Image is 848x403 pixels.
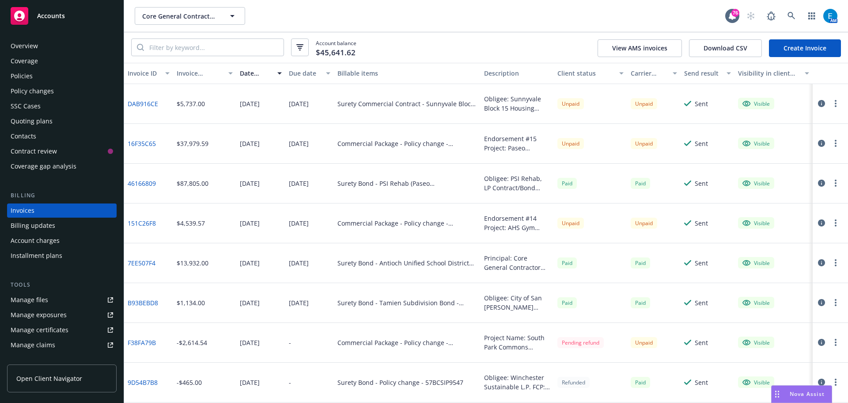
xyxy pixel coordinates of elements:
a: 9D54B7B8 [128,378,158,387]
a: Manage files [7,293,117,307]
div: Client status [557,69,614,78]
button: Date issued [236,63,285,84]
span: Paid [557,178,577,189]
div: Coverage [11,54,38,68]
div: Visible [742,219,770,227]
div: $5,737.00 [177,99,205,108]
div: Commercial Package - Policy change - CC2201907 [337,139,477,148]
div: Principal: Core General Contractor Inc., dba Core Builders Obligee: Antioch Unified School Distri... [484,253,550,272]
div: SSC Cases [11,99,41,113]
button: Due date [285,63,334,84]
div: Overview [11,39,38,53]
a: DAB916CE [128,99,158,108]
a: Policy changes [7,84,117,98]
div: Unpaid [631,138,657,149]
div: 76 [731,9,739,17]
div: Sent [695,139,708,148]
div: Surety Bond - Antioch Unified School District ([GEOGRAPHIC_DATA]) - Performance and Payment Bond ... [337,258,477,268]
div: Sent [695,298,708,307]
div: Commercial Package - Policy change - CC2201907 [337,219,477,228]
div: Billing [7,191,117,200]
a: Contract review [7,144,117,158]
div: Surety Commercial Contract - Sunnyvale Block 15 Boiler Room Retrofit - 57BCSIY6839 [337,99,477,108]
div: $37,979.59 [177,139,208,148]
div: Contract review [11,144,57,158]
a: Start snowing [742,7,760,25]
div: [DATE] [240,139,260,148]
div: Endorsement #14 Project: AHS Gym Upgrades Project #2025-2011 Estimated Total Project Value: $1,57... [484,214,550,232]
div: Unpaid [631,337,657,348]
div: Unpaid [557,98,584,109]
div: [DATE] [289,219,309,228]
a: Manage BORs [7,353,117,367]
a: Overview [7,39,117,53]
div: Installment plans [11,249,62,263]
div: Paid [631,178,650,189]
div: Visible [742,299,770,307]
div: Sent [695,378,708,387]
a: Coverage [7,54,117,68]
div: [DATE] [240,338,260,347]
div: Visible [742,139,770,147]
button: Carrier status [627,63,681,84]
div: Invoices [11,203,34,218]
div: Visible [742,378,770,386]
span: $45,641.62 [316,47,356,58]
div: Refunded [557,377,590,388]
button: Invoice amount [173,63,237,84]
button: Client status [554,63,627,84]
div: Paid [557,297,577,308]
span: Manage exposures [7,308,117,322]
div: Due date [289,69,321,78]
div: Send result [684,69,721,78]
div: Policies [11,69,33,83]
div: -$465.00 [177,378,202,387]
div: - [289,378,291,387]
img: photo [823,9,837,23]
div: Manage certificates [11,323,68,337]
div: [DATE] [240,99,260,108]
div: Sent [695,99,708,108]
div: [DATE] [289,258,309,268]
div: Manage files [11,293,48,307]
div: Invoice amount [177,69,223,78]
span: Paid [631,257,650,269]
input: Filter by keyword... [144,39,284,56]
div: Quoting plans [11,114,53,128]
div: [DATE] [240,219,260,228]
button: Description [481,63,554,84]
button: Download CSV [689,39,762,57]
a: Manage claims [7,338,117,352]
a: Switch app [803,7,821,25]
div: Visible [742,179,770,187]
div: Manage claims [11,338,55,352]
a: Invoices [7,203,117,218]
a: Create Invoice [769,39,841,57]
div: $13,932.00 [177,258,208,268]
span: Paid [631,377,650,388]
span: Open Client Navigator [16,374,82,383]
div: [DATE] [289,139,309,148]
a: Account charges [7,234,117,248]
div: Coverage gap analysis [11,159,76,173]
div: [DATE] [240,378,260,387]
div: $87,805.00 [177,179,208,188]
div: Paid [557,257,577,269]
div: Billable items [337,69,477,78]
div: Contacts [11,129,36,143]
div: [DATE] [289,99,309,108]
div: $1,134.00 [177,298,205,307]
button: Invoice ID [124,63,173,84]
div: Visible [742,259,770,267]
div: Obligee: City of San [PERSON_NAME] Amount: $188,900.00 Desc: [GEOGRAPHIC_DATA] Apartments Permit ... [484,293,550,312]
button: Core General Contractor I [135,7,245,25]
a: Report a Bug [762,7,780,25]
div: Tools [7,280,117,289]
a: Search [783,7,800,25]
a: Quoting plans [7,114,117,128]
div: Billing updates [11,219,55,233]
a: 7EE507F4 [128,258,155,268]
a: SSC Cases [7,99,117,113]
